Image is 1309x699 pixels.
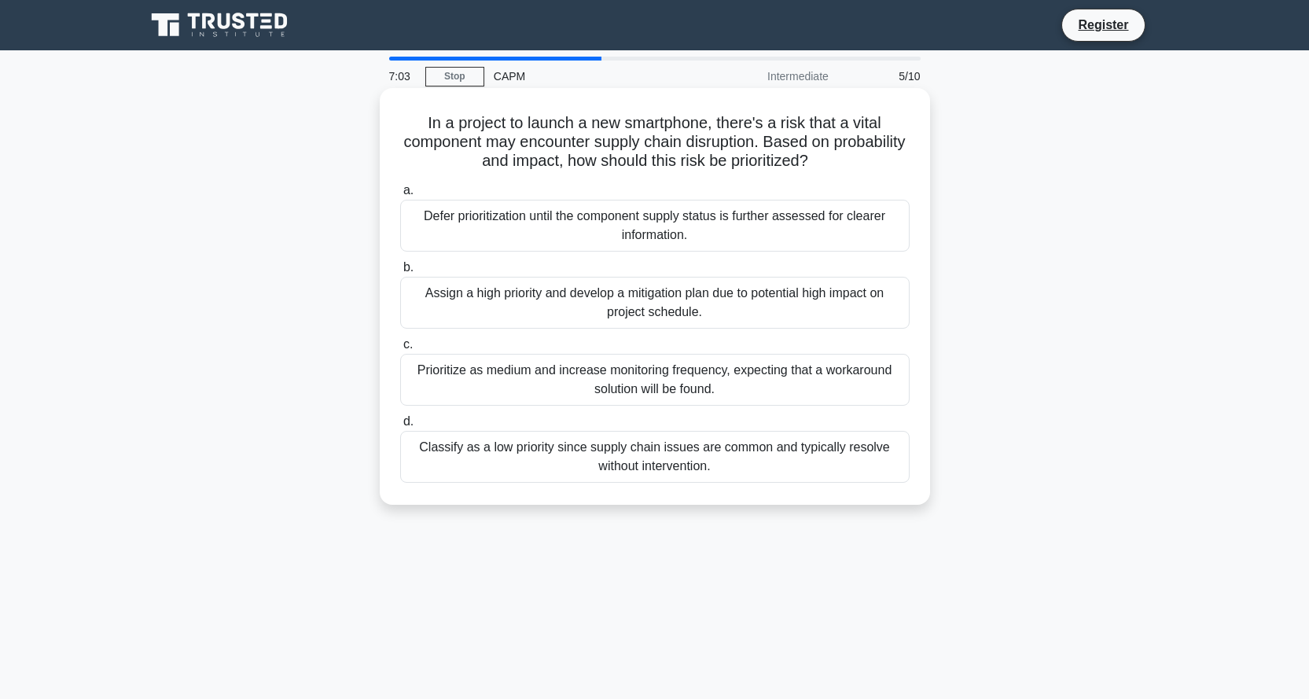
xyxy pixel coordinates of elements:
span: d. [403,414,414,428]
div: Classify as a low priority since supply chain issues are common and typically resolve without int... [400,431,910,483]
span: a. [403,183,414,197]
span: c. [403,337,413,351]
div: CAPM [484,61,700,92]
span: b. [403,260,414,274]
h5: In a project to launch a new smartphone, there's a risk that a vital component may encounter supp... [399,113,911,171]
a: Stop [425,67,484,86]
div: Prioritize as medium and increase monitoring frequency, expecting that a workaround solution will... [400,354,910,406]
div: Intermediate [700,61,838,92]
a: Register [1068,15,1138,35]
div: Defer prioritization until the component supply status is further assessed for clearer information. [400,200,910,252]
div: 5/10 [838,61,930,92]
div: 7:03 [380,61,425,92]
div: Assign a high priority and develop a mitigation plan due to potential high impact on project sche... [400,277,910,329]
